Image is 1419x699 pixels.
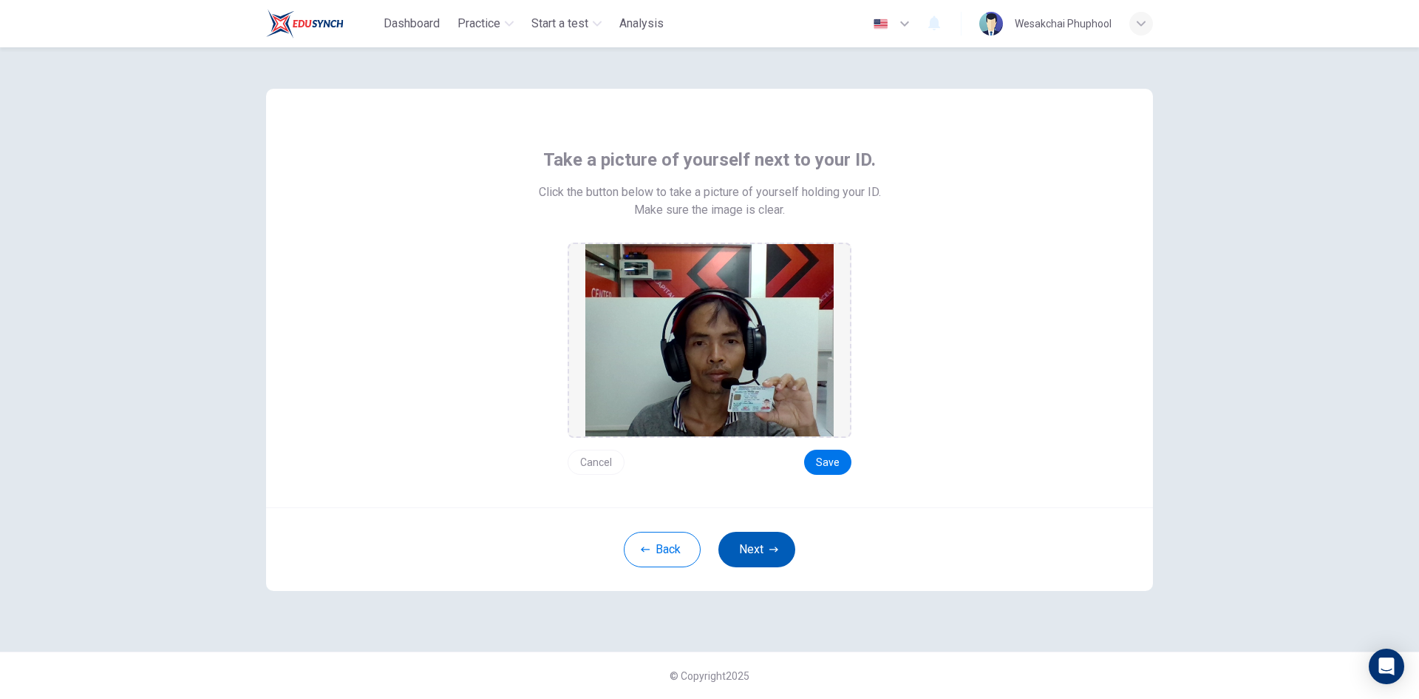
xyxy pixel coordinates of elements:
span: Analysis [619,15,664,33]
button: Save [804,450,851,475]
img: Train Test logo [266,9,344,38]
img: Profile picture [979,12,1003,36]
span: Start a test [531,15,588,33]
button: Dashboard [378,10,446,37]
img: en [871,18,890,30]
a: Train Test logo [266,9,378,38]
span: Click the button below to take a picture of yourself holding your ID. [539,183,881,201]
span: Dashboard [384,15,440,33]
button: Practice [452,10,520,37]
button: Analysis [613,10,670,37]
div: Wesakchai Phuphool [1015,15,1112,33]
span: Practice [457,15,500,33]
button: Next [718,532,795,567]
img: preview screemshot [585,244,834,436]
span: © Copyright 2025 [670,670,749,682]
button: Back [624,532,701,567]
span: Make sure the image is clear. [634,201,785,219]
button: Cancel [568,450,625,475]
div: Open Intercom Messenger [1369,649,1404,684]
button: Start a test [525,10,608,37]
span: Take a picture of yourself next to your ID. [543,148,876,172]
